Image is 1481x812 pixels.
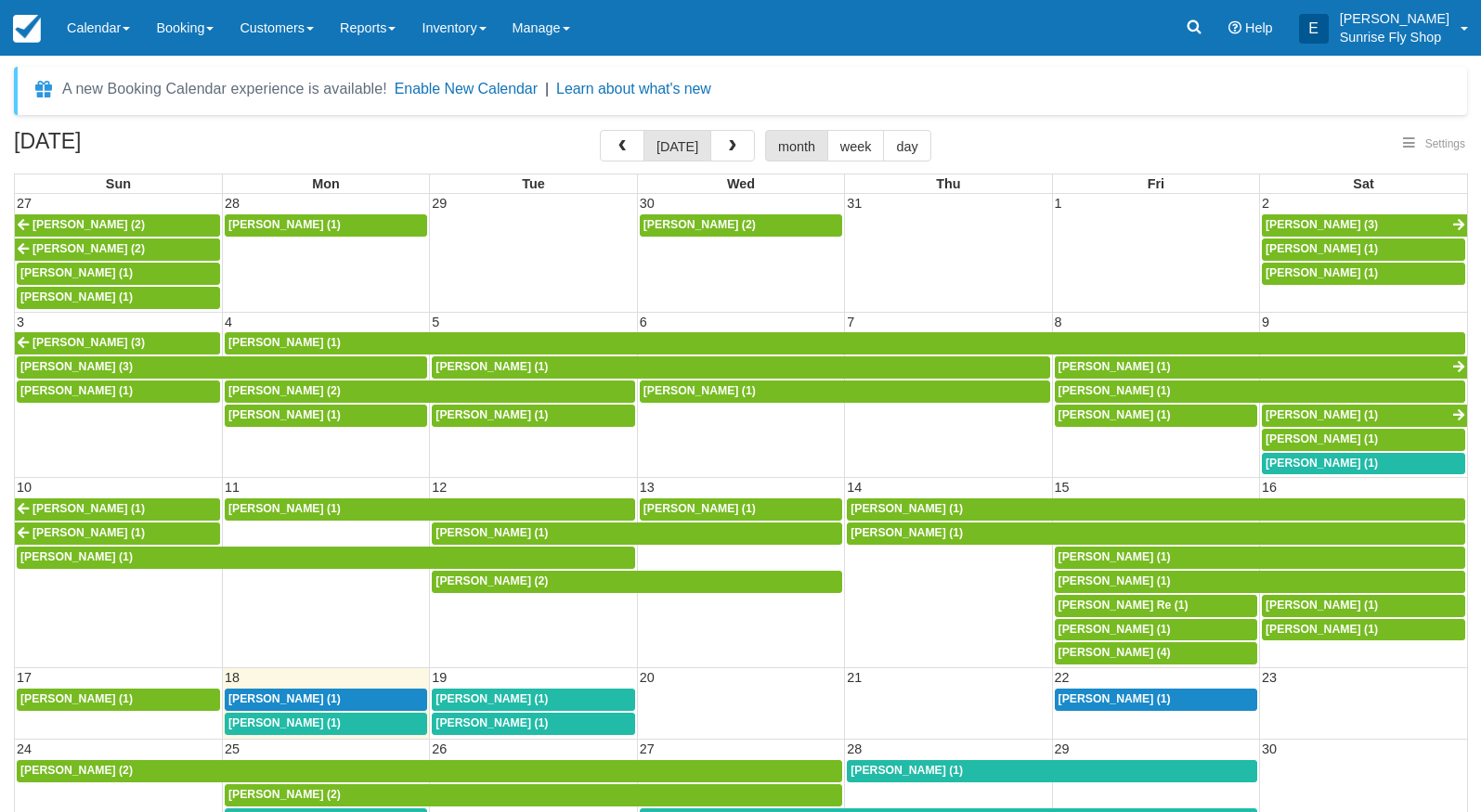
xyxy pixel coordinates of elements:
[225,713,427,735] a: [PERSON_NAME] (1)
[1053,670,1072,685] span: 22
[62,78,387,100] div: A new Booking Calendar experience is available!
[851,502,963,515] span: [PERSON_NAME] (1)
[1260,315,1271,329] span: 9
[1266,242,1378,255] span: [PERSON_NAME] (1)
[545,81,549,97] span: |
[17,689,220,711] a: [PERSON_NAME] (1)
[430,670,448,685] span: 19
[1053,315,1064,329] span: 8
[883,130,930,161] button: day
[430,480,448,495] span: 12
[640,214,842,237] a: [PERSON_NAME] (2)
[845,670,864,685] span: 21
[1055,380,1465,403] a: [PERSON_NAME] (1)
[225,689,427,711] a: [PERSON_NAME] (1)
[1425,137,1465,150] span: Settings
[228,788,341,801] span: [PERSON_NAME] (2)
[1055,547,1465,569] a: [PERSON_NAME] (1)
[765,130,828,161] button: month
[1059,384,1171,397] span: [PERSON_NAME] (1)
[14,130,249,164] h2: [DATE]
[1059,574,1171,587] span: [PERSON_NAME] (1)
[228,408,341,421] span: [PERSON_NAME] (1)
[1266,599,1378,612] span: [PERSON_NAME] (1)
[1055,619,1257,641] a: [PERSON_NAME] (1)
[1055,595,1257,617] a: [PERSON_NAME] Re (1)
[638,315,649,329] span: 6
[17,356,427,379] a: [PERSON_NAME] (3)
[1059,408,1171,421] span: [PERSON_NAME] (1)
[17,547,635,569] a: [PERSON_NAME] (1)
[228,716,341,729] span: [PERSON_NAME] (1)
[225,784,842,806] a: [PERSON_NAME] (2)
[1262,429,1465,451] a: [PERSON_NAME] (1)
[15,480,33,495] span: 10
[432,689,634,711] a: [PERSON_NAME] (1)
[1299,14,1329,44] div: E
[225,332,1465,354] a: [PERSON_NAME] (1)
[435,692,548,705] span: [PERSON_NAME] (1)
[1262,595,1465,617] a: [PERSON_NAME] (1)
[20,692,133,705] span: [PERSON_NAME] (1)
[638,480,656,495] span: 13
[1245,20,1273,35] span: Help
[1228,21,1241,34] i: Help
[936,176,960,191] span: Thu
[847,498,1465,521] a: [PERSON_NAME] (1)
[13,15,41,43] img: checkfront-main-nav-mini-logo.png
[1266,623,1378,636] span: [PERSON_NAME] (1)
[1059,623,1171,636] span: [PERSON_NAME] (1)
[430,196,448,211] span: 29
[435,526,548,539] span: [PERSON_NAME] (1)
[225,214,427,237] a: [PERSON_NAME] (1)
[845,196,864,211] span: 31
[1053,741,1072,756] span: 29
[1059,360,1171,373] span: [PERSON_NAME] (1)
[435,574,548,587] span: [PERSON_NAME] (2)
[223,670,241,685] span: 18
[1260,670,1279,685] span: 23
[15,741,33,756] span: 24
[1266,457,1378,470] span: [PERSON_NAME] (1)
[640,380,1050,403] a: [PERSON_NAME] (1)
[643,130,711,161] button: [DATE]
[225,498,635,521] a: [PERSON_NAME] (1)
[1055,571,1465,593] a: [PERSON_NAME] (1)
[638,196,656,211] span: 30
[15,332,220,354] a: [PERSON_NAME] (3)
[15,315,26,329] span: 3
[1059,692,1171,705] span: [PERSON_NAME] (1)
[1340,9,1449,28] p: [PERSON_NAME]
[1262,619,1465,641] a: [PERSON_NAME] (1)
[432,405,634,427] a: [PERSON_NAME] (1)
[15,498,220,521] a: [PERSON_NAME] (1)
[432,522,842,545] a: [PERSON_NAME] (1)
[223,480,241,495] span: 11
[20,290,133,303] span: [PERSON_NAME] (1)
[845,315,856,329] span: 7
[847,522,1465,545] a: [PERSON_NAME] (1)
[20,266,133,279] span: [PERSON_NAME] (1)
[106,176,131,191] span: Sun
[1260,196,1271,211] span: 2
[1148,176,1164,191] span: Fri
[17,760,842,782] a: [PERSON_NAME] (2)
[32,336,145,349] span: [PERSON_NAME] (3)
[17,263,220,285] a: [PERSON_NAME] (1)
[1055,642,1257,664] a: [PERSON_NAME] (4)
[15,238,220,261] a: [PERSON_NAME] (2)
[228,336,341,349] span: [PERSON_NAME] (1)
[1262,238,1465,261] a: [PERSON_NAME] (1)
[32,218,145,231] span: [PERSON_NAME] (2)
[430,315,441,329] span: 5
[15,196,33,211] span: 27
[430,741,448,756] span: 26
[228,384,341,397] span: [PERSON_NAME] (2)
[1059,599,1189,612] span: [PERSON_NAME] Re (1)
[20,764,133,777] span: [PERSON_NAME] (2)
[643,502,756,515] span: [PERSON_NAME] (1)
[32,526,145,539] span: [PERSON_NAME] (1)
[432,713,634,735] a: [PERSON_NAME] (1)
[643,384,756,397] span: [PERSON_NAME] (1)
[847,760,1257,782] a: [PERSON_NAME] (1)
